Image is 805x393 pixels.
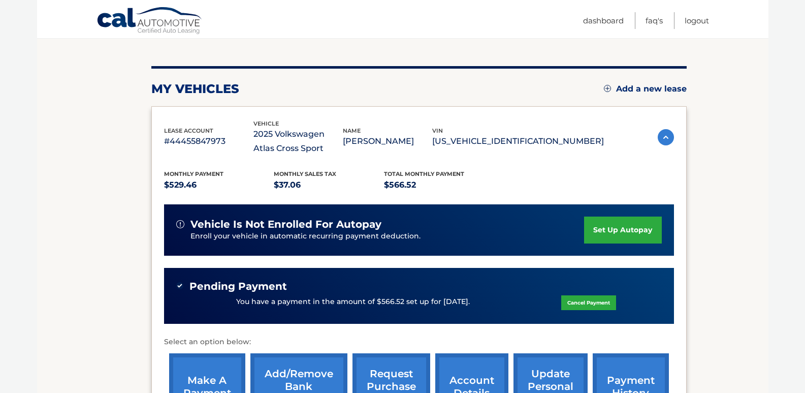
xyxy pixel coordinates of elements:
p: 2025 Volkswagen Atlas Cross Sport [253,127,343,156]
a: Logout [685,12,709,29]
a: Cancel Payment [561,295,616,310]
span: name [343,127,361,134]
p: [PERSON_NAME] [343,134,432,148]
span: Total Monthly Payment [384,170,464,177]
img: check-green.svg [176,282,183,289]
img: accordion-active.svg [658,129,674,145]
a: Cal Automotive [96,7,203,36]
p: $529.46 [164,178,274,192]
img: alert-white.svg [176,220,184,228]
p: You have a payment in the amount of $566.52 set up for [DATE]. [236,296,470,308]
span: Monthly Payment [164,170,223,177]
p: $37.06 [274,178,384,192]
a: Add a new lease [604,84,687,94]
p: [US_VEHICLE_IDENTIFICATION_NUMBER] [432,134,604,148]
img: add.svg [604,85,611,92]
a: FAQ's [646,12,663,29]
h2: my vehicles [151,81,239,97]
p: Select an option below: [164,336,674,348]
p: #44455847973 [164,134,253,148]
span: vehicle is not enrolled for autopay [190,218,381,231]
span: Pending Payment [189,280,287,293]
p: Enroll your vehicle in automatic recurring payment deduction. [190,231,585,242]
p: $566.52 [384,178,494,192]
a: Dashboard [583,12,624,29]
span: vin [432,127,443,134]
a: set up autopay [584,217,661,244]
span: vehicle [253,120,279,127]
span: Monthly sales Tax [274,170,336,177]
span: lease account [164,127,213,134]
